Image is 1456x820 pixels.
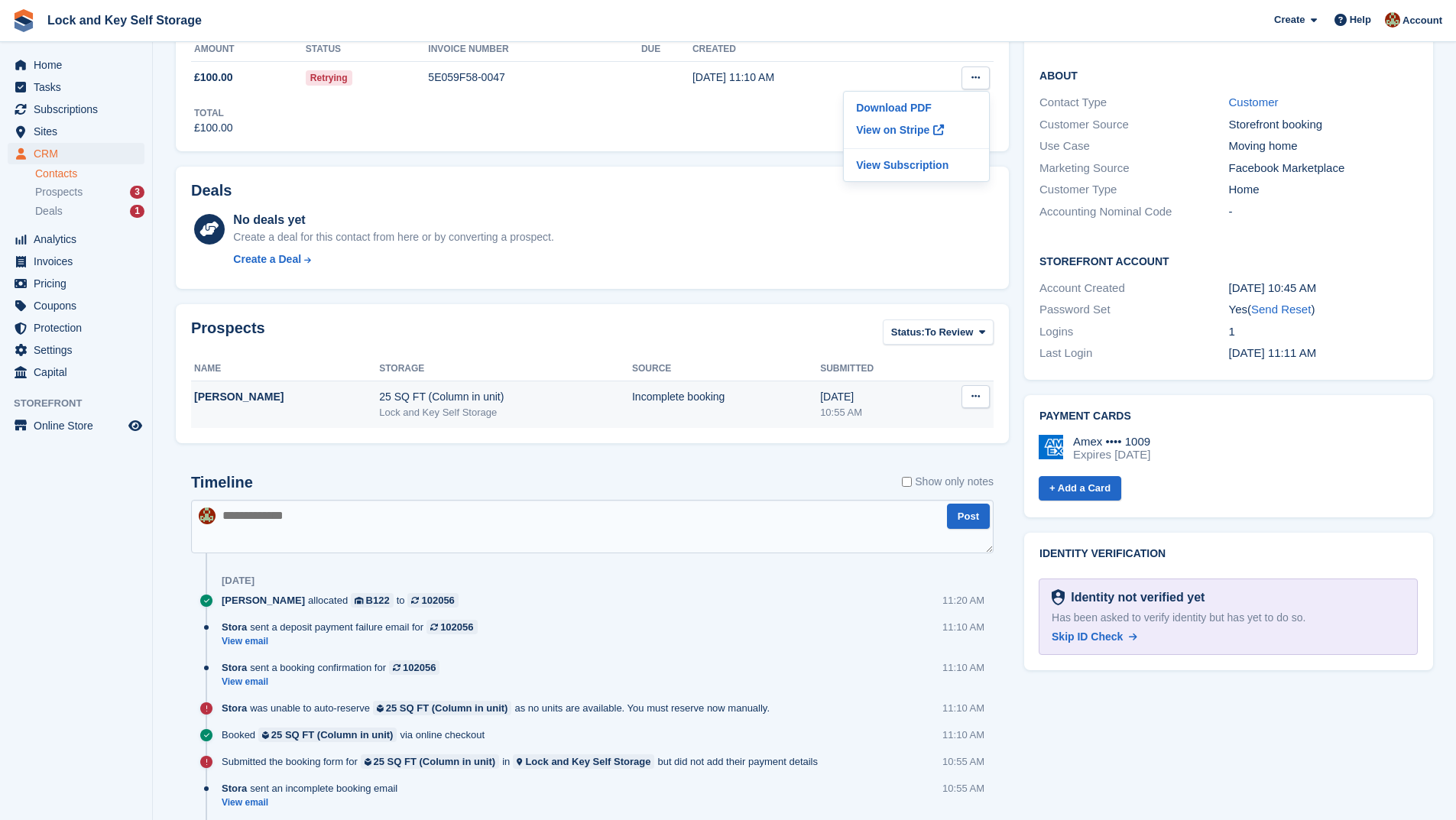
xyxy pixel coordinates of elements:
[126,416,144,435] a: Preview store
[130,186,144,199] div: 3
[8,415,144,436] a: menu
[1039,203,1228,221] div: Accounting Nominal Code
[942,593,984,608] div: 11:20 AM
[850,118,983,142] a: View on Stripe
[1229,346,1317,359] time: 2025-08-18 10:11:09 UTC
[389,660,439,675] a: 102056
[1039,280,1228,297] div: Account Created
[1229,138,1418,155] div: Moving home
[233,251,301,267] div: Create a Deal
[8,273,144,294] a: menu
[1229,323,1418,341] div: 1
[222,701,777,715] div: was unable to auto-reserve as no units are available. You must reserve now manually.
[692,37,909,62] th: Created
[1039,138,1228,155] div: Use Case
[902,474,994,490] label: Show only notes
[403,660,436,675] div: 102056
[1229,203,1418,221] div: -
[34,251,125,272] span: Invoices
[194,106,233,120] div: Total
[191,37,306,62] th: Amount
[222,701,247,715] span: Stora
[35,184,144,200] a: Prospects 3
[374,754,496,769] div: 25 SQ FT (Column in unit)
[1039,181,1228,199] div: Customer Type
[1229,280,1418,297] div: [DATE] 10:45 AM
[14,396,152,411] span: Storefront
[1052,630,1123,643] span: Skip ID Check
[1039,476,1121,501] a: + Add a Card
[8,54,144,76] a: menu
[421,593,454,608] div: 102056
[440,620,473,634] div: 102056
[1073,435,1150,449] div: Amex •••• 1009
[1229,116,1418,134] div: Storefront booking
[1039,67,1418,83] h2: About
[34,121,125,142] span: Sites
[8,228,144,250] a: menu
[379,405,632,420] div: Lock and Key Self Storage
[379,357,632,381] th: Storage
[525,754,650,769] div: Lock and Key Self Storage
[925,325,973,340] span: To Review
[12,9,35,32] img: stora-icon-8386f47178a22dfd0bd8f6a31ec36ba5ce8667c1dd55bd0f319d3a0aa187defe.svg
[222,796,405,809] a: View email
[222,781,405,796] div: sent an incomplete booking email
[222,620,485,634] div: sent a deposit payment failure email for
[8,143,144,164] a: menu
[1247,303,1315,316] span: ( )
[641,37,692,62] th: Due
[34,339,125,361] span: Settings
[1402,13,1442,28] span: Account
[632,389,820,405] div: Incomplete booking
[34,317,125,339] span: Protection
[1039,160,1228,177] div: Marketing Source
[942,620,984,634] div: 11:10 AM
[407,593,458,608] a: 102056
[1039,301,1228,319] div: Password Set
[35,167,144,181] a: Contacts
[191,357,379,381] th: Name
[379,389,632,405] div: 25 SQ FT (Column in unit)
[35,185,83,199] span: Prospects
[233,251,553,267] a: Create a Deal
[1052,629,1137,645] a: Skip ID Check
[692,70,909,86] div: [DATE] 11:10 AM
[850,98,983,118] p: Download PDF
[8,251,144,272] a: menu
[34,361,125,383] span: Capital
[1251,303,1311,316] a: Send Reset
[820,405,929,420] div: 10:55 AM
[222,676,447,689] a: View email
[1350,12,1371,28] span: Help
[1385,12,1400,28] img: Doug Fisher
[850,155,983,175] a: View Subscription
[222,635,485,648] a: View email
[947,504,990,529] button: Post
[34,143,125,164] span: CRM
[194,120,233,136] div: £100.00
[222,593,305,608] span: [PERSON_NAME]
[34,415,125,436] span: Online Store
[34,273,125,294] span: Pricing
[942,728,984,742] div: 11:10 AM
[942,781,984,796] div: 10:55 AM
[222,660,447,675] div: sent a booking confirmation for
[1274,12,1305,28] span: Create
[8,361,144,383] a: menu
[222,781,247,796] span: Stora
[194,70,233,86] span: £100.00
[41,8,208,33] a: Lock and Key Self Storage
[8,295,144,316] a: menu
[222,660,247,675] span: Stora
[35,203,144,219] a: Deals 1
[1039,548,1418,560] h2: Identity verification
[386,701,508,715] div: 25 SQ FT (Column in unit)
[191,319,265,348] h2: Prospects
[632,357,820,381] th: Source
[1039,323,1228,341] div: Logins
[222,728,492,742] div: Booked via online checkout
[820,357,929,381] th: Submitted
[233,211,553,229] div: No deals yet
